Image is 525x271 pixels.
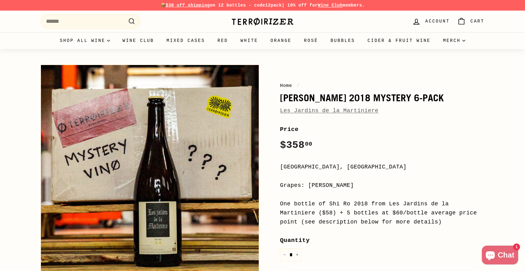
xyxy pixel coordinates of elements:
[116,32,160,49] a: Wine Club
[298,32,324,49] a: Rosé
[211,32,234,49] a: Red
[280,82,484,89] nav: breadcrumbs
[453,12,488,31] a: Cart
[280,93,484,103] h1: [PERSON_NAME] 2018 mystery 6-pack
[280,236,484,245] label: Quantity
[264,32,298,49] a: Orange
[425,18,450,25] span: Account
[324,32,361,49] a: Bubbles
[280,181,484,190] div: Grapes: [PERSON_NAME]
[361,32,437,49] a: Cider & Fruit Wine
[234,32,264,49] a: White
[280,248,302,261] input: quantity
[280,139,312,151] span: $358
[28,32,497,49] div: Primary
[41,2,484,9] p: 📦 on 12 bottles - code | 10% off for members.
[280,248,289,261] button: Reduce item quantity by one
[280,125,484,134] label: Price
[160,32,211,49] a: Mixed Cases
[280,163,484,172] div: [GEOGRAPHIC_DATA], [GEOGRAPHIC_DATA]
[280,199,484,226] div: One bottle of Shi Ro 2018 from Les Jardins de la Martiniere ($58) + 5 bottles at $60/bottle avera...
[470,18,484,25] span: Cart
[280,83,292,88] a: Home
[265,3,282,8] strong: 12pack
[295,83,301,88] span: /
[53,32,116,49] summary: Shop all wine
[408,12,453,31] a: Account
[318,3,343,8] a: Wine Club
[480,246,520,266] inbox-online-store-chat: Shopify online store chat
[437,32,472,49] summary: Merch
[166,3,210,8] span: $30 off shipping
[292,248,302,261] button: Increase item quantity by one
[280,108,378,114] a: Les Jardins de la Martiniere
[305,141,312,148] sup: 00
